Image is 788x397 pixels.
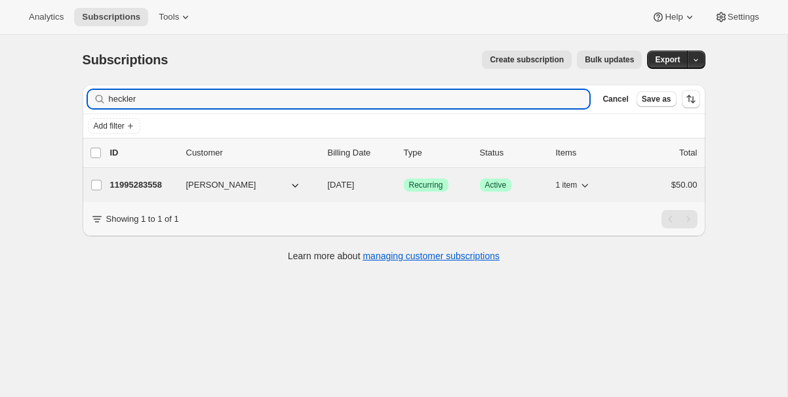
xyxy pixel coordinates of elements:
[707,8,767,26] button: Settings
[602,94,628,104] span: Cancel
[661,210,698,228] nav: Pagination
[671,180,698,190] span: $50.00
[109,90,590,108] input: Filter subscribers
[682,90,700,108] button: Sort the results
[328,180,355,190] span: [DATE]
[556,180,578,190] span: 1 item
[186,146,317,159] p: Customer
[655,54,680,65] span: Export
[363,251,500,261] a: managing customer subscriptions
[110,178,176,192] p: 11995283558
[409,180,443,190] span: Recurring
[186,178,256,192] span: [PERSON_NAME]
[110,146,698,159] div: IDCustomerBilling DateTypeStatusItemsTotal
[597,91,633,107] button: Cancel
[585,54,634,65] span: Bulk updates
[642,94,671,104] span: Save as
[21,8,71,26] button: Analytics
[151,8,200,26] button: Tools
[644,8,703,26] button: Help
[728,12,759,22] span: Settings
[556,176,592,194] button: 1 item
[74,8,148,26] button: Subscriptions
[480,146,545,159] p: Status
[83,52,168,67] span: Subscriptions
[82,12,140,22] span: Subscriptions
[159,12,179,22] span: Tools
[404,146,469,159] div: Type
[577,51,642,69] button: Bulk updates
[110,146,176,159] p: ID
[29,12,64,22] span: Analytics
[556,146,621,159] div: Items
[110,176,698,194] div: 11995283558[PERSON_NAME][DATE]SuccessRecurringSuccessActive1 item$50.00
[665,12,682,22] span: Help
[647,51,688,69] button: Export
[328,146,393,159] p: Billing Date
[482,51,572,69] button: Create subscription
[94,121,125,131] span: Add filter
[490,54,564,65] span: Create subscription
[88,118,140,134] button: Add filter
[178,175,309,196] button: [PERSON_NAME]
[106,213,179,226] p: Showing 1 to 1 of 1
[637,91,677,107] button: Save as
[288,249,500,262] p: Learn more about
[485,180,507,190] span: Active
[679,146,697,159] p: Total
